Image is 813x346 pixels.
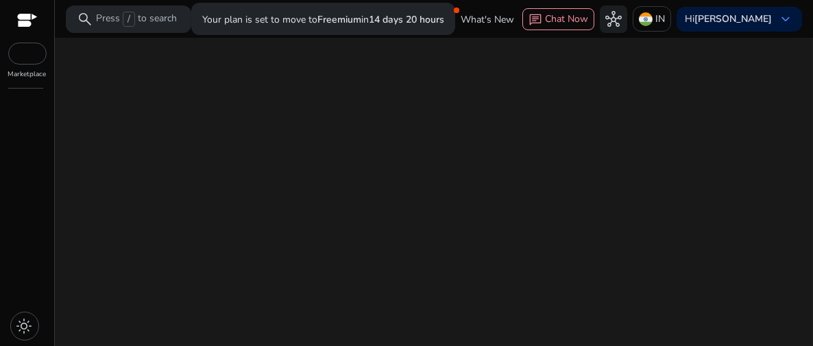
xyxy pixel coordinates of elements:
[639,12,653,26] img: in.svg
[600,5,627,33] button: hub
[529,13,542,27] span: chat
[694,12,772,25] b: [PERSON_NAME]
[317,13,361,26] b: Freemium
[522,8,594,30] button: chatChat Now
[605,11,622,27] span: hub
[685,14,772,24] p: Hi
[8,69,47,80] p: Marketplace
[123,12,135,27] span: /
[777,11,794,27] span: keyboard_arrow_down
[545,12,588,25] span: Chat Now
[461,8,514,32] span: What's New
[77,11,93,27] span: search
[202,8,444,32] p: Your plan is set to move to in
[96,12,177,27] p: Press to search
[655,7,665,31] p: IN
[369,13,444,26] b: 14 days 20 hours
[16,318,33,334] span: light_mode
